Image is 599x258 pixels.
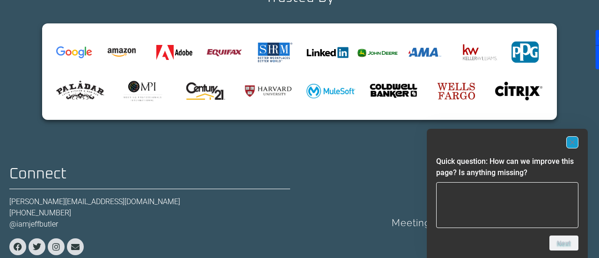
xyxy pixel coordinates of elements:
[436,156,578,178] h2: Quick question: How can we improve this page? Is anything missing?
[9,220,58,229] a: @iamjeffbutler
[365,191,590,255] nav: Menu
[9,197,180,206] a: [PERSON_NAME][EMAIL_ADDRESS][DOMAIN_NAME]
[566,136,578,148] button: Hide survey
[549,236,578,251] button: Next question
[436,136,578,251] div: Quick question: How can we improve this page? Is anything missing?
[436,182,578,228] textarea: Quick question: How can we improve this page? Is anything missing?
[9,208,71,217] a: [PHONE_NUMBER]
[9,167,290,182] h2: Connect
[382,212,486,234] a: Meeting planners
